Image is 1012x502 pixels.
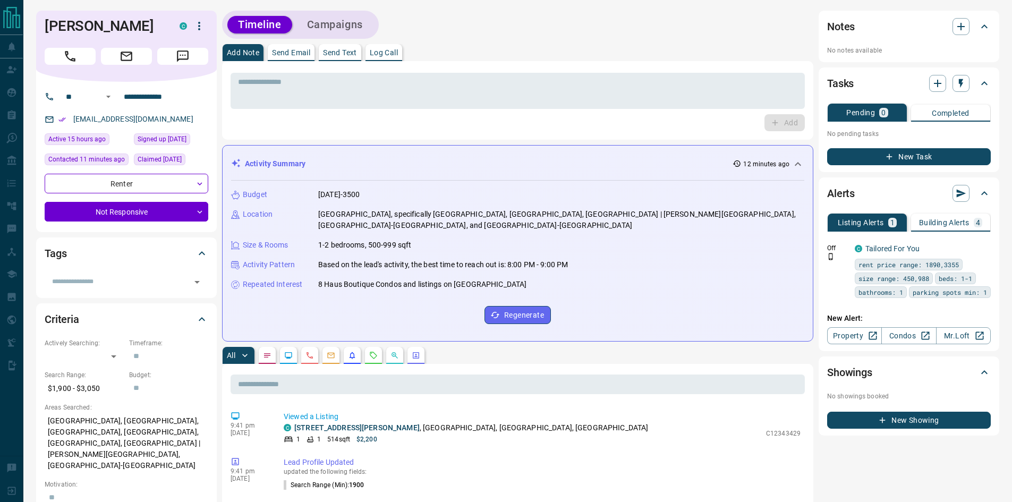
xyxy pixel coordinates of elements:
[305,351,314,360] svg: Calls
[348,351,356,360] svg: Listing Alerts
[296,16,373,33] button: Campaigns
[936,327,991,344] a: Mr.Loft
[129,370,208,380] p: Budget:
[284,424,291,431] div: condos.ca
[45,380,124,397] p: $1,900 - $3,050
[827,126,991,142] p: No pending tasks
[827,253,835,260] svg: Push Notification Only
[294,422,648,433] p: , [GEOGRAPHIC_DATA], [GEOGRAPHIC_DATA], [GEOGRAPHIC_DATA]
[272,49,310,56] p: Send Email
[827,412,991,429] button: New Showing
[827,243,848,253] p: Off
[138,134,186,144] span: Signed up [DATE]
[827,148,991,165] button: New Task
[294,423,420,432] a: [STREET_ADDRESS][PERSON_NAME]
[913,287,987,297] span: parking spots min: 1
[243,209,273,220] p: Location
[134,133,208,148] div: Fri Oct 25 2024
[919,219,970,226] p: Building Alerts
[263,351,271,360] svg: Notes
[45,133,129,148] div: Thu Aug 14 2025
[157,48,208,65] span: Message
[827,181,991,206] div: Alerts
[827,185,855,202] h2: Alerts
[827,392,991,401] p: No showings booked
[838,219,884,226] p: Listing Alerts
[766,429,801,438] p: C12343429
[356,435,377,444] p: $2,200
[827,75,854,92] h2: Tasks
[827,14,991,39] div: Notes
[369,351,378,360] svg: Requests
[327,435,350,444] p: 514 sqft
[858,273,929,284] span: size range: 450,988
[231,467,268,475] p: 9:41 pm
[243,259,295,270] p: Activity Pattern
[45,338,124,348] p: Actively Searching:
[58,116,66,123] svg: Email Verified
[827,360,991,385] div: Showings
[45,412,208,474] p: [GEOGRAPHIC_DATA], [GEOGRAPHIC_DATA], [GEOGRAPHIC_DATA], [GEOGRAPHIC_DATA], [GEOGRAPHIC_DATA], [G...
[370,49,398,56] p: Log Call
[227,352,235,359] p: All
[180,22,187,30] div: condos.ca
[231,154,804,174] div: Activity Summary12 minutes ago
[827,46,991,55] p: No notes available
[45,154,129,168] div: Fri Aug 15 2025
[45,241,208,266] div: Tags
[48,154,125,165] span: Contacted 11 minutes ago
[743,159,789,169] p: 12 minutes ago
[129,338,208,348] p: Timeframe:
[138,154,182,165] span: Claimed [DATE]
[45,48,96,65] span: Call
[190,275,205,290] button: Open
[318,189,360,200] p: [DATE]-3500
[73,115,193,123] a: [EMAIL_ADDRESS][DOMAIN_NAME]
[846,109,875,116] p: Pending
[227,49,259,56] p: Add Note
[939,273,972,284] span: beds: 1-1
[45,480,208,489] p: Motivation:
[284,457,801,468] p: Lead Profile Updated
[243,189,267,200] p: Budget
[827,313,991,324] p: New Alert:
[45,18,164,35] h1: [PERSON_NAME]
[827,71,991,96] div: Tasks
[327,351,335,360] svg: Emails
[45,202,208,222] div: Not Responsive
[243,279,302,290] p: Repeated Interest
[318,209,804,231] p: [GEOGRAPHIC_DATA], specifically [GEOGRAPHIC_DATA], [GEOGRAPHIC_DATA], [GEOGRAPHIC_DATA] | [PERSON...
[390,351,399,360] svg: Opportunities
[284,411,801,422] p: Viewed a Listing
[45,403,208,412] p: Areas Searched:
[48,134,106,144] span: Active 15 hours ago
[318,279,526,290] p: 8 Haus Boutique Condos and listings on [GEOGRAPHIC_DATA]
[881,327,936,344] a: Condos
[243,240,288,251] p: Size & Rooms
[284,480,364,490] p: Search Range (Min) :
[976,219,980,226] p: 4
[231,422,268,429] p: 9:41 pm
[318,259,568,270] p: Based on the lead's activity, the best time to reach out is: 8:00 PM - 9:00 PM
[102,90,115,103] button: Open
[858,259,959,270] span: rent price range: 1890,3355
[855,245,862,252] div: condos.ca
[45,245,66,262] h2: Tags
[865,244,920,253] a: Tailored For You
[317,435,321,444] p: 1
[827,364,872,381] h2: Showings
[245,158,305,169] p: Activity Summary
[318,240,411,251] p: 1-2 bedrooms, 500-999 sqft
[412,351,420,360] svg: Agent Actions
[323,49,357,56] p: Send Text
[101,48,152,65] span: Email
[827,18,855,35] h2: Notes
[296,435,300,444] p: 1
[881,109,886,116] p: 0
[349,481,364,489] span: 1900
[890,219,895,226] p: 1
[932,109,970,117] p: Completed
[45,311,79,328] h2: Criteria
[231,475,268,482] p: [DATE]
[134,154,208,168] div: Fri Oct 25 2024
